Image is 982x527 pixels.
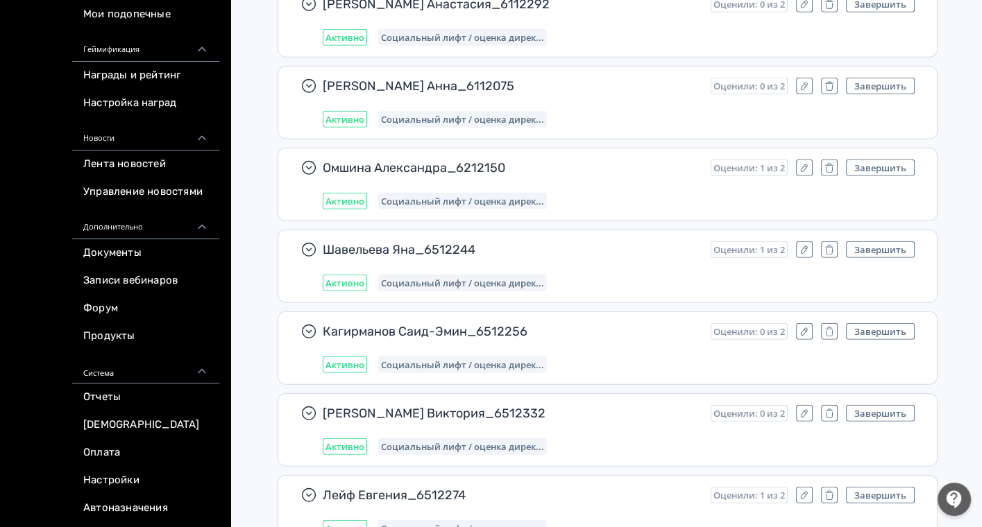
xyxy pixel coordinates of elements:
[325,359,364,370] span: Активно
[323,159,700,176] span: Омшина Александра_6212150
[72,322,219,350] a: Продукты
[323,323,700,340] span: Кагирманов Саид-Эмин_6512256
[713,244,785,255] span: Оценили: 1 из 2
[846,323,915,340] button: Завершить
[713,162,785,173] span: Оценили: 1 из 2
[72,150,219,178] a: Лента новостей
[72,239,219,267] a: Документы
[323,241,700,258] span: Шавельева Яна_6512244
[323,405,700,422] span: [PERSON_NAME] Виктория_6512332
[72,439,219,467] a: Оплата
[713,80,785,92] span: Оценили: 0 из 2
[846,241,915,258] button: Завершить
[846,405,915,422] button: Завершить
[381,114,544,125] span: Социальный лифт / оценка директора магазина
[72,383,219,411] a: Отчеты
[846,78,915,94] button: Завершить
[72,467,219,494] a: Настройки
[72,206,219,239] div: Дополнительно
[325,32,364,43] span: Активно
[72,350,219,383] div: Система
[381,277,544,288] span: Социальный лифт / оценка директора магазина
[381,441,544,452] span: Социальный лифт / оценка директора магазина
[72,267,219,295] a: Записи вебинаров
[713,490,785,501] span: Оценили: 1 из 2
[713,326,785,337] span: Оценили: 0 из 2
[72,1,219,28] a: Мои подопечные
[72,411,219,439] a: [DEMOGRAPHIC_DATA]
[72,295,219,322] a: Форум
[381,359,544,370] span: Социальный лифт / оценка директора магазина
[846,159,915,176] button: Завершить
[72,494,219,522] a: Автоназначения
[713,408,785,419] span: Оценили: 0 из 2
[846,487,915,503] button: Завершить
[325,114,364,125] span: Активно
[381,196,544,207] span: Социальный лифт / оценка директора магазина
[72,178,219,206] a: Управление новостями
[325,196,364,207] span: Активно
[72,62,219,89] a: Награды и рейтинг
[72,117,219,150] div: Новости
[325,441,364,452] span: Активно
[72,28,219,62] div: Геймификация
[381,32,544,43] span: Социальный лифт / оценка директора магазина
[325,277,364,288] span: Активно
[323,487,700,503] span: Лейф Евгения_6512274
[72,89,219,117] a: Настройка наград
[323,78,700,94] span: [PERSON_NAME] Анна_6112075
